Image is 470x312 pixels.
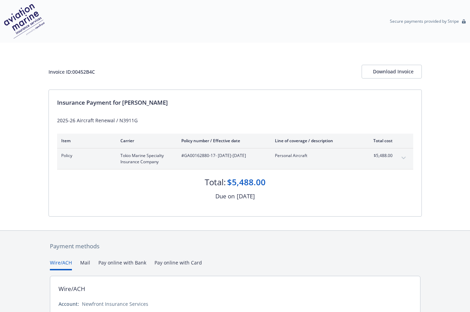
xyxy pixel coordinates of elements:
div: Download Invoice [373,65,410,78]
div: Invoice ID: 00452B4C [49,68,95,75]
button: Wire/ACH [50,259,72,270]
div: Newfront Insurance Services [82,300,148,308]
p: Secure payments provided by Stripe [390,18,459,24]
span: Personal Aircraft [275,153,356,159]
div: $5,488.00 [227,176,266,188]
span: Tokio Marine Specialty Insurance Company [120,153,170,165]
div: 2025-26 Aircraft Renewal / N3911G [57,117,413,124]
button: Pay online with Bank [98,259,146,270]
div: Item [61,138,109,144]
div: [DATE] [237,192,255,201]
button: expand content [398,153,409,164]
button: Mail [80,259,90,270]
span: #GA00162880-17 - [DATE]-[DATE] [181,153,264,159]
div: Wire/ACH [58,284,85,293]
div: PolicyTokio Marine Specialty Insurance Company#GA00162880-17- [DATE]-[DATE]Personal Aircraft$5,48... [57,148,413,169]
button: Download Invoice [362,65,422,79]
button: Pay online with Card [154,259,202,270]
div: Account: [58,300,79,308]
div: Due on [215,192,235,201]
span: $5,488.00 [367,153,393,159]
div: Insurance Payment for [PERSON_NAME] [57,98,413,107]
div: Total: [205,176,226,188]
div: Carrier [120,138,170,144]
div: Policy number / Effective date [181,138,264,144]
div: Line of coverage / description [275,138,356,144]
div: Payment methods [50,242,420,251]
span: Policy [61,153,109,159]
div: Total cost [367,138,393,144]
